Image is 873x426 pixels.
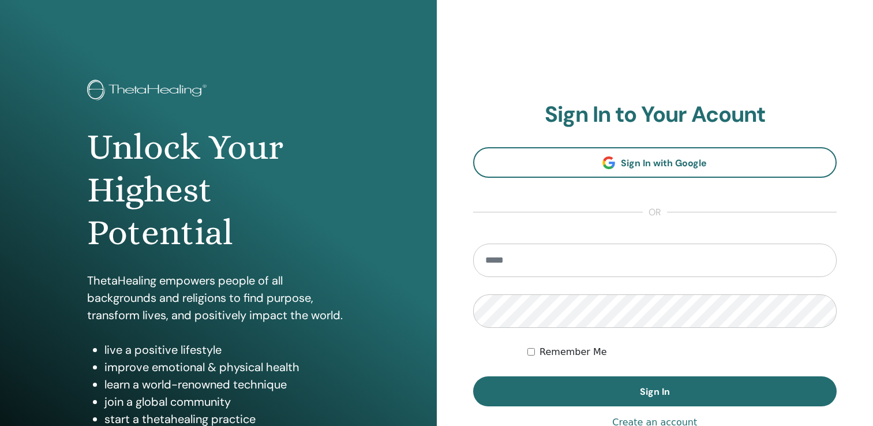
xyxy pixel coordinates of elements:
[104,393,349,410] li: join a global community
[87,126,349,255] h1: Unlock Your Highest Potential
[87,272,349,324] p: ThetaHealing empowers people of all backgrounds and religions to find purpose, transform lives, a...
[539,345,607,359] label: Remember Me
[640,386,670,398] span: Sign In
[104,358,349,376] li: improve emotional & physical health
[473,102,837,128] h2: Sign In to Your Acount
[473,147,837,178] a: Sign In with Google
[104,341,349,358] li: live a positive lifestyle
[621,157,707,169] span: Sign In with Google
[643,205,667,219] span: or
[104,376,349,393] li: learn a world-renowned technique
[527,345,837,359] div: Keep me authenticated indefinitely or until I manually logout
[473,376,837,406] button: Sign In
